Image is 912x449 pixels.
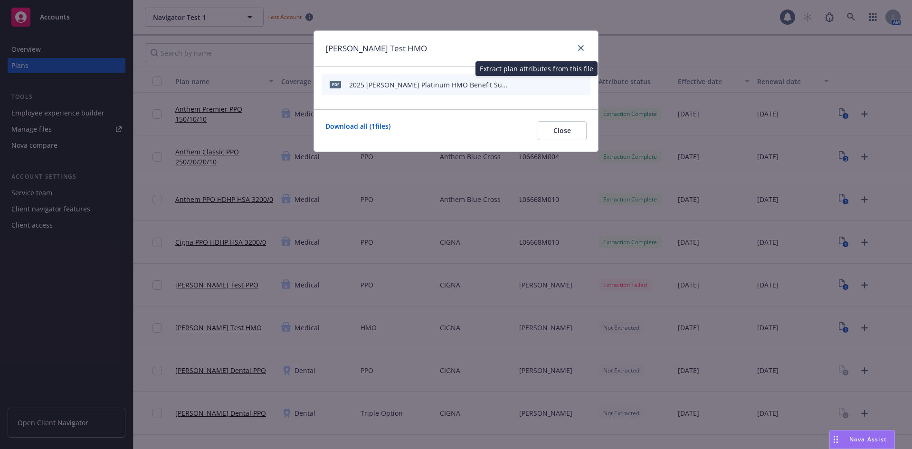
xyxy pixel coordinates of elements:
[553,126,571,135] span: Close
[548,78,555,92] button: download file
[325,121,390,140] a: Download all ( 1 files)
[529,78,540,92] button: start extraction
[538,121,587,140] button: Close
[325,42,427,55] h1: [PERSON_NAME] Test HMO
[475,61,598,76] div: Extract plan attributes from this file
[349,80,512,90] div: 2025 [PERSON_NAME] Platinum HMO Benefit Summary DGDG.pdf
[829,430,895,449] button: Nova Assist
[330,81,341,88] span: pdf
[849,435,887,443] span: Nova Assist
[563,78,571,92] button: preview file
[830,430,842,449] div: Drag to move
[575,42,587,54] a: close
[579,78,587,92] button: archive file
